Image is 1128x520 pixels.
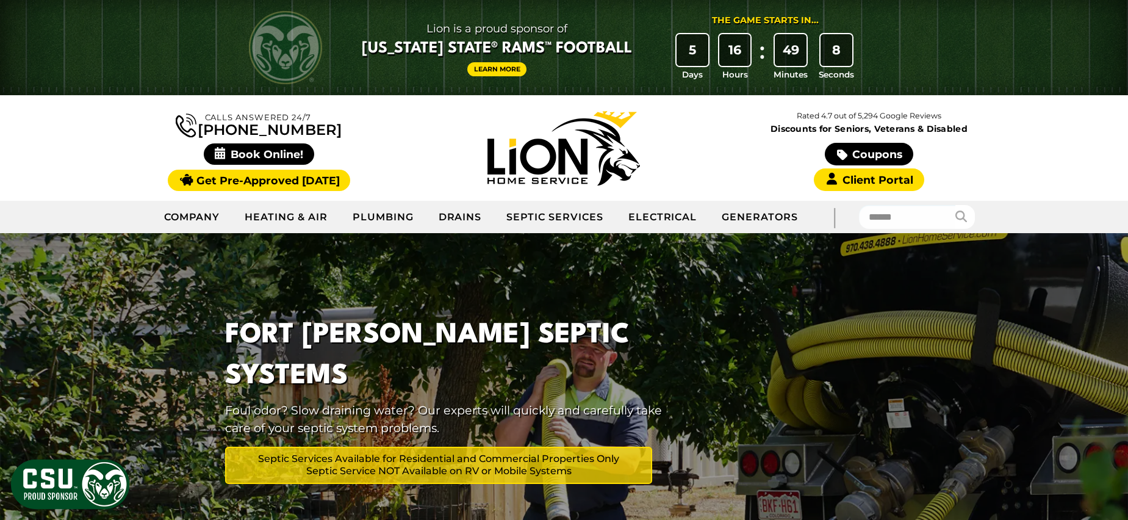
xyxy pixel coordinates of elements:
a: [PHONE_NUMBER] [176,111,342,137]
img: CSU Sponsor Badge [9,458,131,511]
a: Electrical [616,202,710,233]
span: [US_STATE] State® Rams™ Football [362,38,632,59]
div: | [810,201,859,233]
a: Learn More [467,62,527,76]
a: Heating & Air [232,202,340,233]
a: Coupons [825,143,913,165]
span: Septic Services Available for Residential and Commercial Properties Only [231,453,646,466]
a: Client Portal [814,168,924,191]
span: Book Online! [204,143,314,165]
a: Septic Services [494,202,616,233]
a: Company [152,202,233,233]
span: Minutes [774,68,808,81]
span: Seconds [819,68,854,81]
p: Foul odor? Slow draining water? Our experts will quickly and carefully take care of your septic s... [225,402,669,437]
div: 49 [775,34,806,66]
img: Lion Home Service [487,111,640,186]
a: Plumbing [340,202,426,233]
a: Generators [709,202,810,233]
div: 16 [719,34,751,66]
span: Septic Service NOT Available on RV or Mobile Systems [231,465,646,478]
a: Drains [426,202,495,233]
div: The Game Starts in... [712,14,819,27]
div: : [756,34,768,81]
span: Days [682,68,703,81]
h1: Fort [PERSON_NAME] Septic Systems [225,315,669,397]
img: CSU Rams logo [249,11,322,84]
div: 5 [677,34,708,66]
a: Get Pre-Approved [DATE] [168,170,350,191]
span: Hours [722,68,748,81]
div: 8 [821,34,852,66]
span: Lion is a proud sponsor of [362,19,632,38]
p: Rated 4.7 out of 5,294 Google Reviews [716,109,1021,123]
span: Discounts for Seniors, Veterans & Disabled [719,125,1019,133]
